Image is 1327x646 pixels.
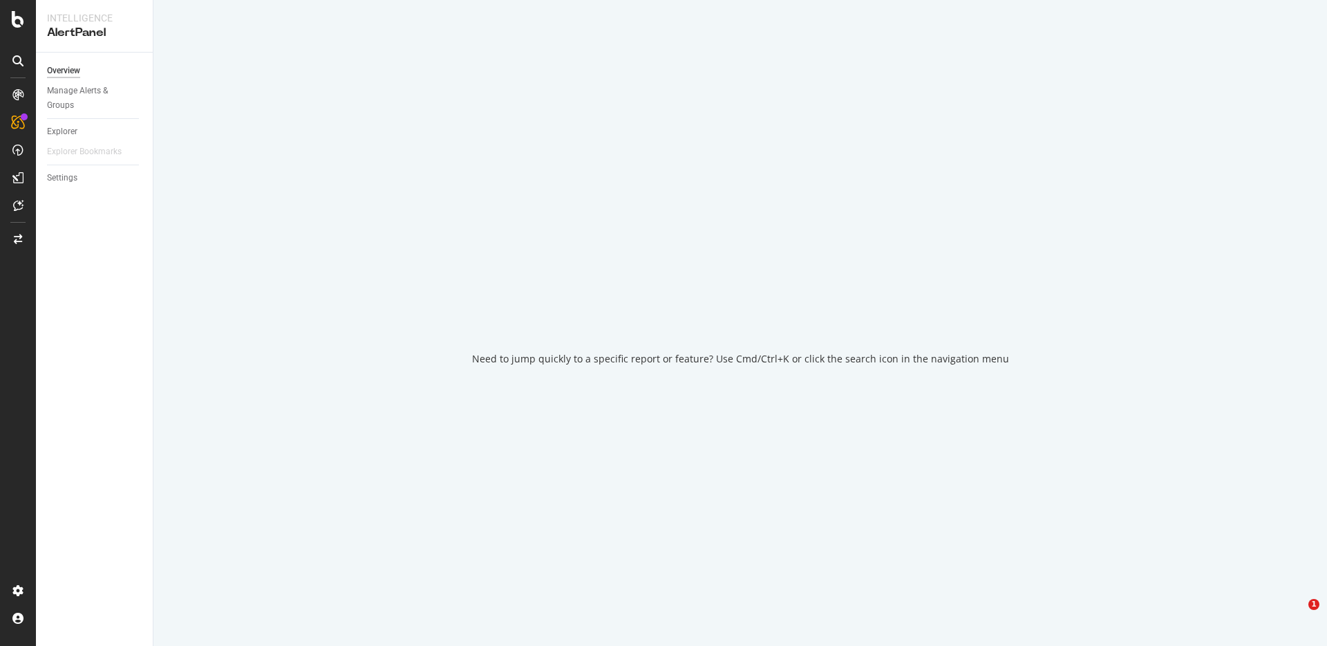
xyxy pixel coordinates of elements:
div: Explorer Bookmarks [47,145,122,159]
div: Overview [47,64,80,78]
div: Need to jump quickly to a specific report or feature? Use Cmd/Ctrl+K or click the search icon in ... [472,352,1009,366]
a: Settings [47,171,143,185]
div: Explorer [47,124,77,139]
div: Intelligence [47,11,142,25]
a: Overview [47,64,143,78]
div: AlertPanel [47,25,142,41]
div: animation [690,280,790,330]
a: Explorer Bookmarks [47,145,135,159]
span: 1 [1308,599,1319,610]
div: Manage Alerts & Groups [47,84,130,113]
a: Explorer [47,124,143,139]
div: Settings [47,171,77,185]
a: Manage Alerts & Groups [47,84,143,113]
iframe: Intercom live chat [1280,599,1313,632]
